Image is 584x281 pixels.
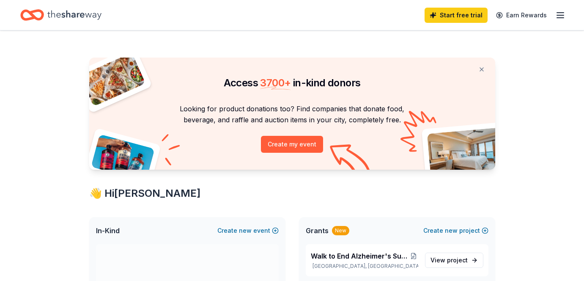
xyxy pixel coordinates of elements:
[447,256,468,264] span: project
[99,103,485,126] p: Looking for product donations too? Find companies that donate food, beverage, and raffle and auct...
[239,226,252,236] span: new
[445,226,458,236] span: new
[425,253,483,268] a: View project
[311,251,409,261] span: Walk to End Alzheimer's Summit/[GEOGRAPHIC_DATA]
[261,136,323,153] button: Create my event
[96,226,120,236] span: In-Kind
[260,77,291,89] span: 3700 +
[224,77,361,89] span: Access in-kind donors
[430,255,468,265] span: View
[332,226,349,235] div: New
[306,226,329,236] span: Grants
[20,5,101,25] a: Home
[425,8,488,23] a: Start free trial
[311,263,418,270] p: [GEOGRAPHIC_DATA], [GEOGRAPHIC_DATA]
[491,8,552,23] a: Earn Rewards
[330,144,372,176] img: Curvy arrow
[217,226,279,236] button: Createnewevent
[89,187,495,200] div: 👋 Hi [PERSON_NAME]
[423,226,488,236] button: Createnewproject
[80,52,145,107] img: Pizza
